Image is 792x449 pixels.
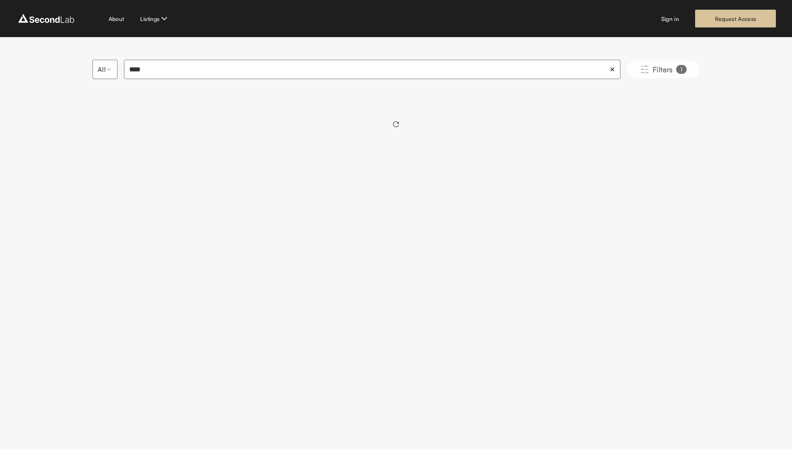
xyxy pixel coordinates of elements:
[16,12,76,25] img: logo
[140,14,169,23] button: Listings
[695,10,776,27] a: Request Access
[92,60,117,79] button: Select listing type
[109,15,124,23] a: About
[627,61,700,78] button: Filters
[661,15,679,23] a: Sign in
[676,65,687,74] div: 1
[653,64,673,75] span: Filters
